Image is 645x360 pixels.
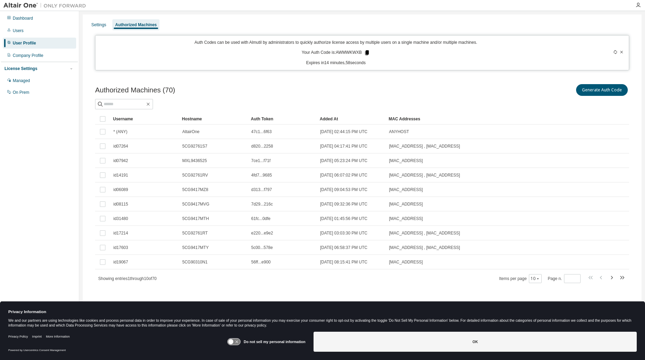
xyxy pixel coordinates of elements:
[389,143,460,149] span: [MAC_ADDRESS] , [MAC_ADDRESS]
[182,187,208,192] span: 5CG9417MZ8
[182,129,199,134] span: AltairOne
[182,158,207,163] span: MXL9436525
[113,245,128,250] span: id17603
[113,113,176,124] div: Username
[251,245,273,250] span: 5c00...578e
[113,172,128,178] span: id14191
[98,276,157,281] span: Showing entries 1 through 10 of 70
[13,90,29,95] div: On Prem
[548,274,581,283] span: Page n.
[182,216,209,221] span: 5CG9417MTH
[182,143,207,149] span: 5CG92761S7
[320,172,367,178] span: [DATE] 06:07:02 PM UTC
[251,158,270,163] span: 7ce1...f71f
[251,172,272,178] span: 4fd7...9685
[499,274,542,283] span: Items per page
[113,216,128,221] span: id31480
[113,259,128,265] span: id19067
[389,259,423,265] span: [MAC_ADDRESS]
[113,143,128,149] span: id07264
[3,2,90,9] img: Altair One
[320,259,367,265] span: [DATE] 08:15:41 PM UTC
[320,158,367,163] span: [DATE] 05:23:24 PM UTC
[13,78,30,83] div: Managed
[91,22,106,28] div: Settings
[320,187,367,192] span: [DATE] 09:04:53 PM UTC
[251,187,272,192] span: d313...f797
[4,66,37,71] div: License Settings
[389,201,423,207] span: [MAC_ADDRESS]
[389,172,460,178] span: [MAC_ADDRESS] , [MAC_ADDRESS]
[13,16,33,21] div: Dashboard
[13,53,43,58] div: Company Profile
[182,172,208,178] span: 5CG92761RV
[113,201,128,207] span: id08115
[389,129,409,134] span: ANYHOST
[389,245,460,250] span: [MAC_ADDRESS] , [MAC_ADDRESS]
[251,230,273,236] span: e220...e9e2
[320,143,367,149] span: [DATE] 04:17:41 PM UTC
[115,22,157,28] div: Authorized Machines
[113,129,127,134] span: * (ANY)
[100,60,572,66] p: Expires in 14 minutes, 58 seconds
[182,201,209,207] span: 5CG9417MVG
[182,245,209,250] span: 5CG9417MTY
[320,113,383,124] div: Added At
[251,143,273,149] span: d820...2258
[302,50,370,56] p: Your Auth Code is: AWMWKWXB
[100,40,572,46] p: Auth Codes can be used with Almutil by administrators to quickly authorize license access by mult...
[251,201,273,207] span: 7d29...216c
[531,276,540,281] button: 10
[251,259,271,265] span: 56ff...e900
[320,129,367,134] span: [DATE] 02:44:15 PM UTC
[389,187,423,192] span: [MAC_ADDRESS]
[182,113,245,124] div: Hostname
[389,230,460,236] span: [MAC_ADDRESS] , [MAC_ADDRESS]
[389,216,423,221] span: [MAC_ADDRESS]
[182,230,208,236] span: 5CG92761RT
[389,113,557,124] div: MAC Addresses
[251,129,272,134] span: 47c1...6f63
[113,187,128,192] span: id06089
[182,259,207,265] span: 5CG90310N1
[251,113,314,124] div: Auth Token
[320,230,367,236] span: [DATE] 03:03:30 PM UTC
[113,158,128,163] span: id07942
[576,84,628,96] button: Generate Auth Code
[320,245,367,250] span: [DATE] 06:58:37 PM UTC
[251,216,270,221] span: 61fc...0dfe
[13,40,36,46] div: User Profile
[95,86,175,94] span: Authorized Machines (70)
[13,28,23,33] div: Users
[113,230,128,236] span: id17214
[320,201,367,207] span: [DATE] 09:32:36 PM UTC
[320,216,367,221] span: [DATE] 01:45:56 PM UTC
[389,158,423,163] span: [MAC_ADDRESS]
